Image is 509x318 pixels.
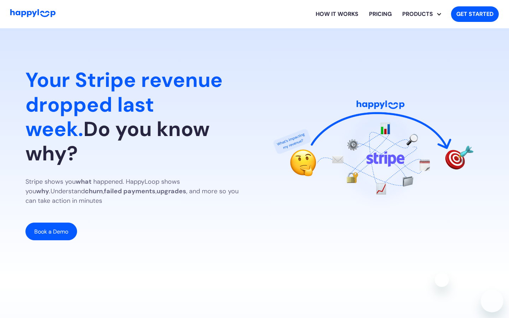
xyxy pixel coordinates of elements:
[397,10,438,18] div: PRODUCTS
[364,3,397,25] a: View HappyLoop pricing plans
[25,223,77,240] a: Book a Demo
[36,187,49,195] strong: why
[397,3,445,25] div: Explore HappyLoop use cases
[451,6,499,22] a: Get started with HappyLoop
[310,3,364,25] a: Learn how HappyLoop works
[85,187,103,195] strong: churn
[76,177,92,186] strong: what
[10,9,55,17] img: HappyLoop Logo
[25,67,223,142] span: Your Stripe revenue dropped last week.
[10,9,55,19] a: Go to Home Page
[157,187,186,195] strong: upgrades
[435,273,449,287] iframe: Cerrar mensaje
[402,3,445,25] div: PRODUCTS
[25,177,243,206] p: Stripe shows you happened. HappyLoop shows you Understand , , , and more so you can take action i...
[104,187,156,195] strong: failed payments
[481,290,503,312] iframe: Botón para iniciar la ventana de mensajería
[25,68,243,165] h1: Do you know why?
[49,187,51,195] em: .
